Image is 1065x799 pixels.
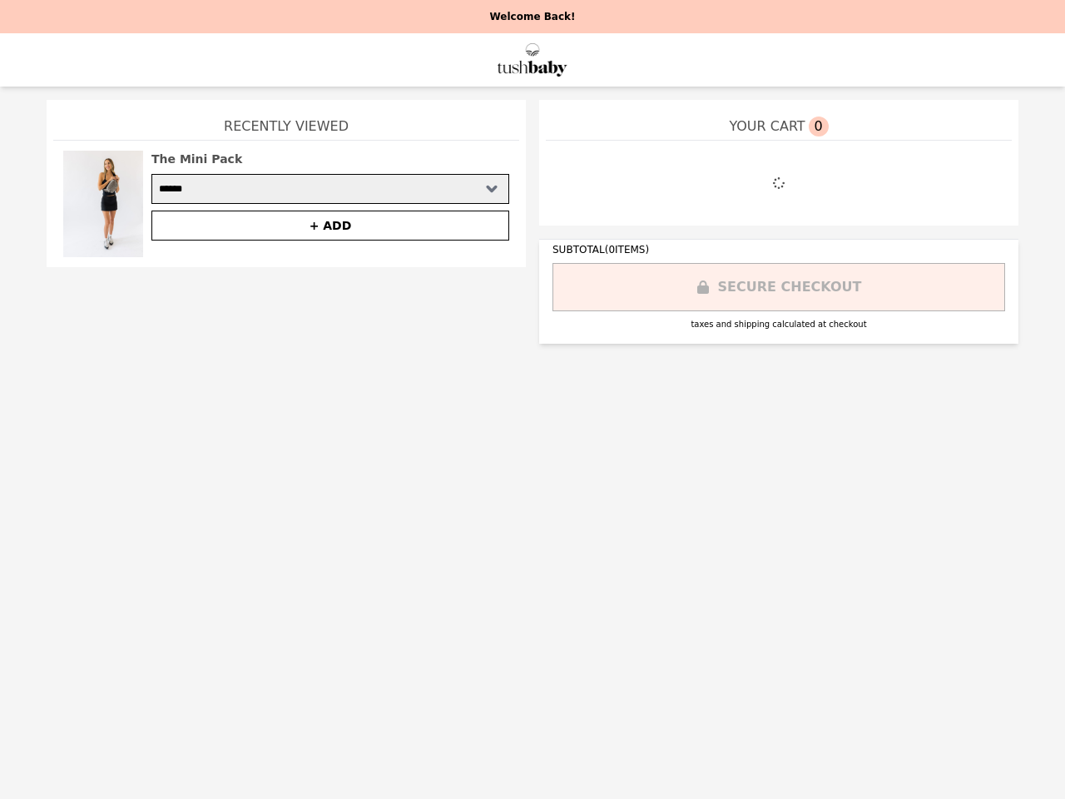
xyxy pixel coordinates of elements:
div: taxes and shipping calculated at checkout [552,318,1005,330]
span: 0 [809,117,829,136]
p: Welcome Back! [10,10,1055,23]
img: Brand Logo [498,43,567,77]
select: Select a product variant [151,174,509,204]
img: The Mini Pack [63,151,143,257]
h1: Recently Viewed [53,100,519,140]
span: YOUR CART [729,117,805,136]
span: SUBTOTAL [552,244,605,256]
span: ( 0 ITEMS) [605,244,649,256]
h2: The Mini Pack [151,151,242,167]
button: + ADD [151,211,509,241]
